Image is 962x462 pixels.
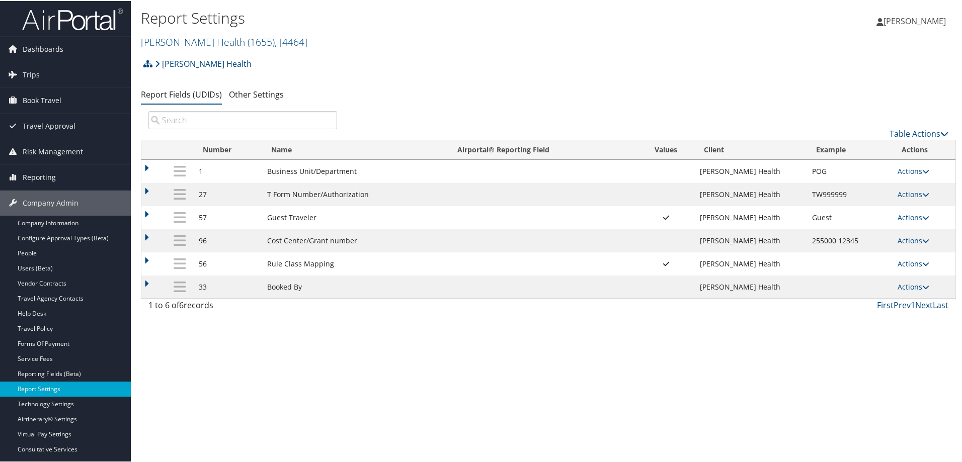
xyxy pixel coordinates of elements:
a: [PERSON_NAME] Health [155,53,252,73]
td: [PERSON_NAME] Health [695,182,808,205]
td: Rule Class Mapping [262,251,448,274]
a: [PERSON_NAME] Health [141,34,307,48]
th: : activate to sort column descending [166,139,194,159]
td: [PERSON_NAME] Health [695,205,808,228]
span: Travel Approval [23,113,75,138]
a: Prev [894,299,911,310]
th: Airportal&reg; Reporting Field [448,139,637,159]
th: Client [695,139,808,159]
a: Next [915,299,933,310]
span: [PERSON_NAME] [884,15,946,26]
span: Dashboards [23,36,63,61]
img: airportal-logo.png [22,7,123,30]
a: Report Fields (UDIDs) [141,88,222,99]
a: 1 [911,299,915,310]
h1: Report Settings [141,7,684,28]
span: Risk Management [23,138,83,163]
td: 1 [194,159,262,182]
td: Cost Center/Grant number [262,228,448,251]
span: , [ 4464 ] [275,34,307,48]
a: [PERSON_NAME] [876,5,956,35]
a: Actions [898,165,929,175]
td: 27 [194,182,262,205]
span: Reporting [23,164,56,189]
td: Booked By [262,274,448,298]
span: 6 [179,299,184,310]
td: Guest Traveler [262,205,448,228]
td: T Form Number/Authorization [262,182,448,205]
div: 1 to 6 of records [148,298,337,315]
a: Last [933,299,948,310]
a: Table Actions [890,127,948,138]
a: Actions [898,281,929,291]
th: Example [807,139,893,159]
span: Book Travel [23,87,61,112]
td: TW999999 [807,182,893,205]
th: Name [262,139,448,159]
span: ( 1655 ) [248,34,275,48]
td: [PERSON_NAME] Health [695,274,808,298]
a: Actions [898,258,929,267]
a: First [877,299,894,310]
td: Guest [807,205,893,228]
a: Actions [898,189,929,198]
span: Trips [23,61,40,86]
td: 57 [194,205,262,228]
td: [PERSON_NAME] Health [695,228,808,251]
input: Search [148,110,337,128]
a: Other Settings [229,88,284,99]
td: 33 [194,274,262,298]
th: Values [637,139,695,159]
th: Actions [893,139,955,159]
td: [PERSON_NAME] Health [695,159,808,182]
td: 255000 12345 [807,228,893,251]
td: Business Unit/Department [262,159,448,182]
td: POG [807,159,893,182]
td: 96 [194,228,262,251]
td: [PERSON_NAME] Health [695,251,808,274]
a: Actions [898,235,929,244]
span: Company Admin [23,190,78,215]
th: Number [194,139,262,159]
a: Actions [898,212,929,221]
td: 56 [194,251,262,274]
